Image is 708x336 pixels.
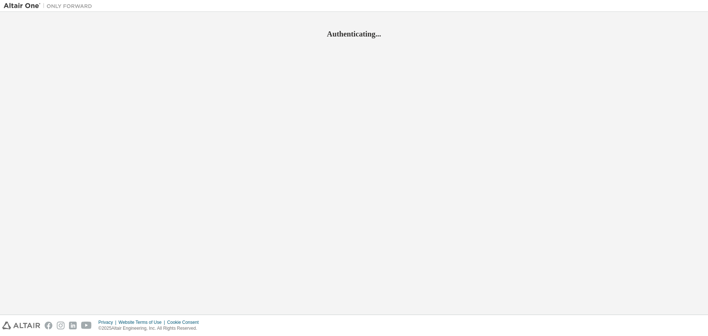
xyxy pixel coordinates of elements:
img: youtube.svg [81,322,92,329]
img: Altair One [4,2,96,10]
div: Cookie Consent [167,319,203,325]
img: facebook.svg [45,322,52,329]
div: Privacy [98,319,118,325]
img: linkedin.svg [69,322,77,329]
div: Website Terms of Use [118,319,167,325]
p: © 2025 Altair Engineering, Inc. All Rights Reserved. [98,325,203,332]
h2: Authenticating... [4,29,704,39]
img: instagram.svg [57,322,65,329]
img: altair_logo.svg [2,322,40,329]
